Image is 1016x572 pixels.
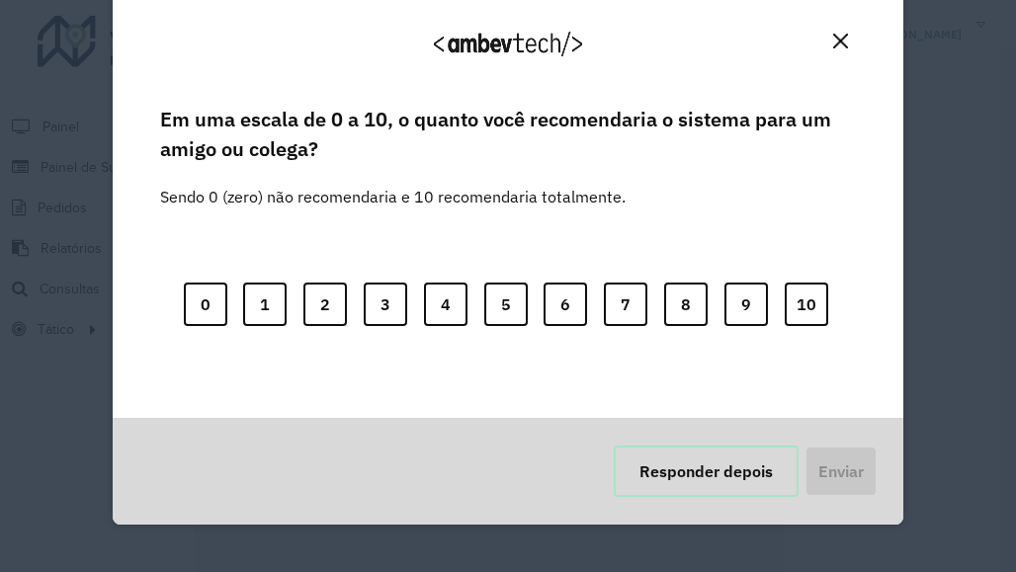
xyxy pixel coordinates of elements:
label: Sendo 0 (zero) não recomendaria e 10 recomendaria totalmente. [160,161,626,208]
button: 3 [364,283,407,326]
button: 2 [303,283,347,326]
button: 4 [424,283,467,326]
button: 5 [484,283,528,326]
button: 0 [184,283,227,326]
button: 8 [664,283,708,326]
button: 7 [604,283,647,326]
button: 6 [544,283,587,326]
button: 1 [243,283,287,326]
img: Logo Ambevtech [434,32,582,56]
button: 9 [724,283,768,326]
button: 10 [785,283,828,326]
button: Close [825,26,856,56]
button: Responder depois [614,446,799,497]
label: Em uma escala de 0 a 10, o quanto você recomendaria o sistema para um amigo ou colega? [160,105,856,165]
img: Close [833,34,848,48]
